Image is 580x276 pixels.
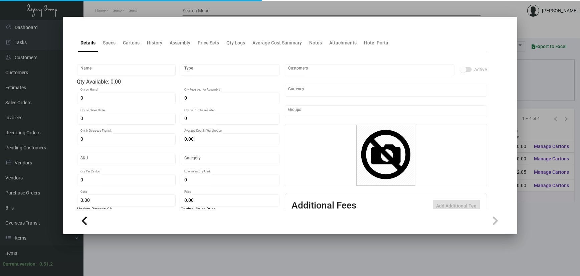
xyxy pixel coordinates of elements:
div: Notes [310,39,322,46]
div: Specs [103,39,116,46]
div: Details [81,39,96,46]
div: History [147,39,163,46]
input: Add new.. [288,109,484,114]
div: Attachments [330,39,357,46]
div: Assembly [170,39,191,46]
div: 0.51.2 [39,261,53,268]
div: Qty Logs [227,39,245,46]
span: Active [474,65,487,74]
div: Price Sets [198,39,219,46]
input: Add new.. [288,67,451,73]
div: Current version: [3,261,37,268]
div: Cartons [123,39,140,46]
div: Qty Available: 0.00 [77,78,279,86]
div: Average Cost Summary [253,39,302,46]
span: Add Additional Fee [436,203,477,209]
div: Hotel Portal [364,39,390,46]
h2: Additional Fees [292,200,357,212]
button: Add Additional Fee [433,200,480,212]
